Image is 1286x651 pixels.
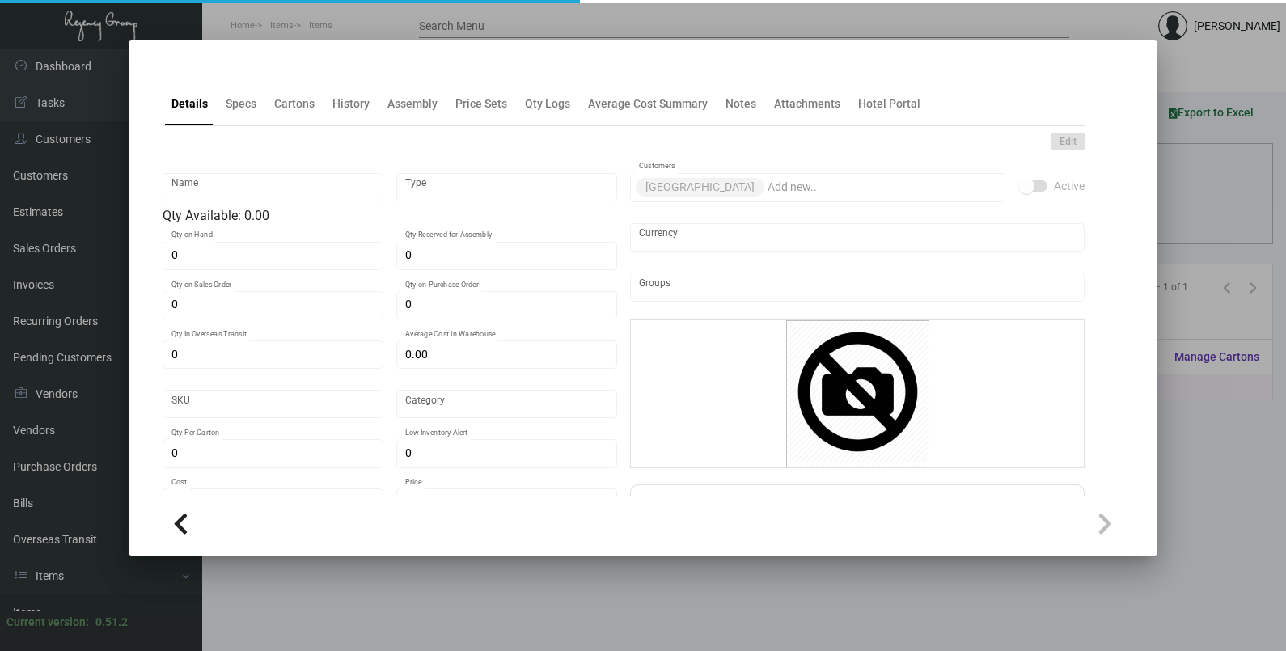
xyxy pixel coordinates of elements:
[636,178,764,197] mat-chip: [GEOGRAPHIC_DATA]
[171,95,208,112] div: Details
[163,206,617,226] div: Qty Available: 0.00
[387,95,438,112] div: Assembly
[588,95,708,112] div: Average Cost Summary
[1060,135,1077,149] span: Edit
[1051,133,1085,150] button: Edit
[274,95,315,112] div: Cartons
[1054,176,1085,196] span: Active
[6,614,89,631] div: Current version:
[95,614,128,631] div: 0.51.2
[774,95,840,112] div: Attachments
[768,181,997,194] input: Add new..
[639,281,1077,294] input: Add new..
[332,95,370,112] div: History
[858,95,920,112] div: Hotel Portal
[455,95,507,112] div: Price Sets
[525,95,570,112] div: Qty Logs
[226,95,256,112] div: Specs
[725,95,756,112] div: Notes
